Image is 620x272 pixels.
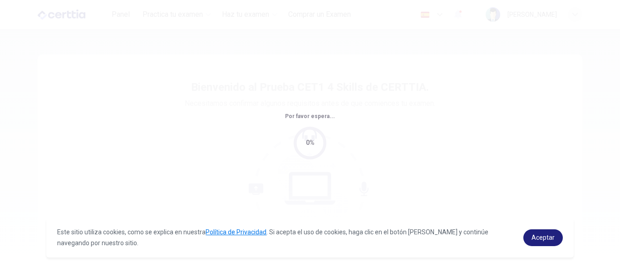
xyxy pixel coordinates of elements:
[523,229,563,246] a: dismiss cookie message
[285,113,335,119] span: Por favor espera...
[531,234,555,241] span: Aceptar
[306,138,315,148] div: 0%
[206,228,266,236] a: Política de Privacidad
[57,228,488,247] span: Este sitio utiliza cookies, como se explica en nuestra . Si acepta el uso de cookies, haga clic e...
[46,218,573,257] div: cookieconsent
